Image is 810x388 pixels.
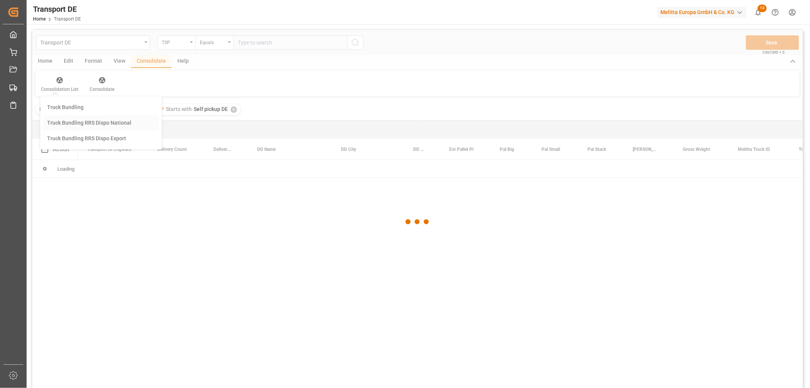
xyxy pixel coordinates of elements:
[33,16,46,22] a: Home
[767,4,784,21] button: Help Center
[750,4,767,21] button: show 13 new notifications
[657,7,747,18] div: Melitta Europa GmbH & Co. KG
[758,5,767,12] span: 13
[33,3,81,15] div: Transport DE
[657,5,750,19] button: Melitta Europa GmbH & Co. KG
